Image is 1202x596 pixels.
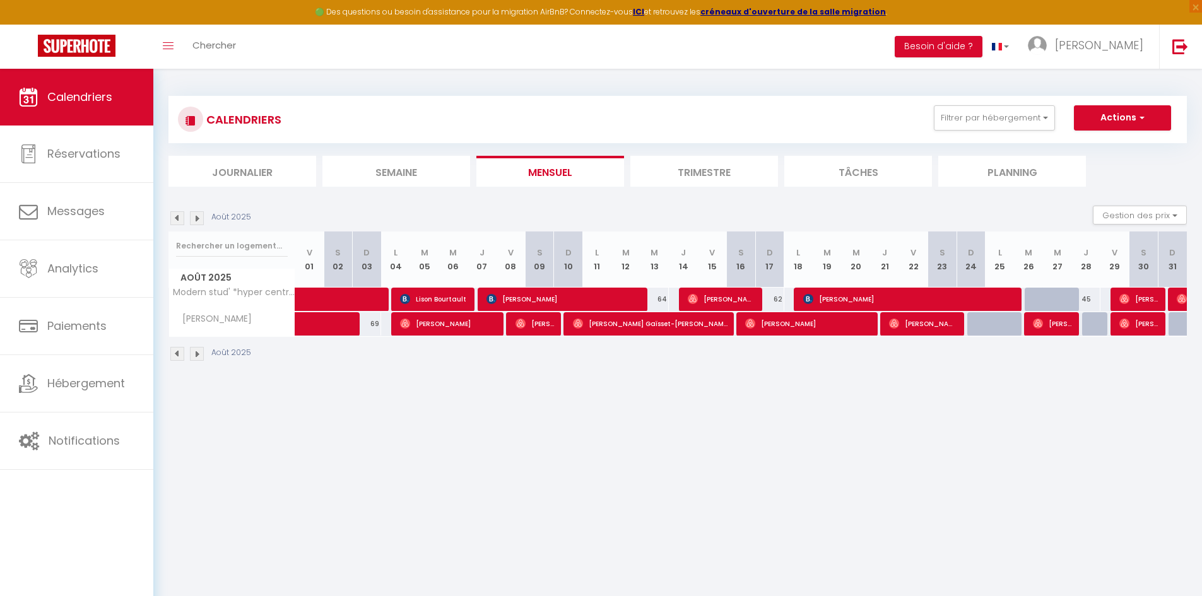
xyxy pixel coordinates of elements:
[688,287,755,311] span: [PERSON_NAME]
[486,287,641,311] span: [PERSON_NAME]
[709,247,715,259] abbr: V
[1055,37,1143,53] span: [PERSON_NAME]
[410,231,439,288] th: 05
[630,156,778,187] li: Trimestre
[1172,38,1188,54] img: logout
[870,231,899,288] th: 21
[738,247,744,259] abbr: S
[842,231,871,288] th: 20
[813,231,842,288] th: 19
[669,231,698,288] th: 14
[508,247,514,259] abbr: V
[1033,312,1071,336] span: [PERSON_NAME]
[640,231,669,288] th: 13
[169,269,295,287] span: Août 2025
[1119,312,1158,336] span: [PERSON_NAME]
[1028,36,1047,55] img: ...
[497,231,526,288] th: 08
[611,231,640,288] th: 12
[394,247,398,259] abbr: L
[47,146,121,161] span: Réservations
[449,247,457,259] abbr: M
[957,231,986,288] th: 24
[784,231,813,288] th: 18
[335,247,341,259] abbr: S
[823,247,831,259] abbr: M
[1025,247,1032,259] abbr: M
[211,211,251,223] p: Août 2025
[1141,247,1146,259] abbr: S
[784,156,932,187] li: Tâches
[1112,247,1117,259] abbr: V
[565,247,572,259] abbr: D
[10,5,48,43] button: Ouvrir le widget de chat LiveChat
[852,247,860,259] abbr: M
[1072,288,1101,311] div: 45
[176,235,288,257] input: Rechercher un logement...
[1043,231,1072,288] th: 27
[573,312,728,336] span: [PERSON_NAME] Gaïsset-[PERSON_NAME]
[1054,247,1061,259] abbr: M
[910,247,916,259] abbr: V
[899,231,928,288] th: 22
[755,231,784,288] th: 17
[439,231,468,288] th: 06
[47,89,112,105] span: Calendriers
[986,231,1015,288] th: 25
[203,105,281,134] h3: CALENDRIERS
[421,247,428,259] abbr: M
[755,288,784,311] div: 62
[476,156,624,187] li: Mensuel
[400,287,468,311] span: Lison Bourtault
[796,247,800,259] abbr: L
[381,231,410,288] th: 04
[1100,231,1129,288] th: 29
[1169,247,1175,259] abbr: D
[745,312,871,336] span: [PERSON_NAME]
[968,247,974,259] abbr: D
[698,231,727,288] th: 15
[183,25,245,69] a: Chercher
[1083,247,1088,259] abbr: J
[554,231,583,288] th: 10
[595,247,599,259] abbr: L
[1072,231,1101,288] th: 28
[934,105,1055,131] button: Filtrer par hébergement
[895,36,982,57] button: Besoin d'aide ?
[1074,105,1171,131] button: Actions
[1129,231,1158,288] th: 30
[47,260,98,276] span: Analytics
[38,35,115,57] img: Super Booking
[307,247,312,259] abbr: V
[622,247,630,259] abbr: M
[1158,231,1187,288] th: 31
[324,231,353,288] th: 02
[700,6,886,17] a: créneaux d'ouverture de la salle migration
[998,247,1002,259] abbr: L
[516,312,554,336] span: [PERSON_NAME]
[363,247,370,259] abbr: D
[1093,206,1187,225] button: Gestion des prix
[767,247,773,259] abbr: D
[681,247,686,259] abbr: J
[353,231,382,288] th: 03
[47,375,125,391] span: Hébergement
[49,433,120,448] span: Notifications
[537,247,543,259] abbr: S
[582,231,611,288] th: 11
[295,231,324,288] th: 01
[889,312,957,336] span: [PERSON_NAME]
[525,231,554,288] th: 09
[726,231,755,288] th: 16
[938,156,1086,187] li: Planning
[171,288,297,297] span: Modern stud' *hyper centre* 50m de la mer*
[640,288,669,311] div: 64
[400,312,497,336] span: [PERSON_NAME]
[480,247,485,259] abbr: J
[651,247,658,259] abbr: M
[171,312,255,326] span: [PERSON_NAME]
[192,38,236,52] span: Chercher
[633,6,644,17] a: ICI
